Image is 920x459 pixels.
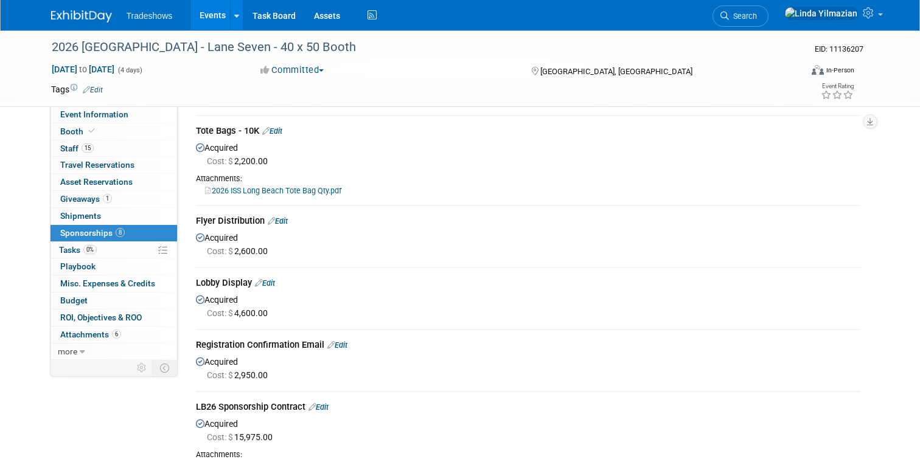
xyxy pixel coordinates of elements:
[207,432,234,442] span: Cost: $
[51,10,112,22] img: ExhibitDay
[51,292,177,309] a: Budget
[540,67,692,76] span: [GEOGRAPHIC_DATA], [GEOGRAPHIC_DATA]
[47,36,786,58] div: 2026 [GEOGRAPHIC_DATA] - Lane Seven - 40 x 50 Booth
[83,86,103,94] a: Edit
[60,126,97,136] span: Booth
[196,140,860,196] div: Acquired
[127,11,173,21] span: Tradeshows
[60,160,134,170] span: Travel Reservations
[196,277,860,292] div: Lobby Display
[51,83,103,95] td: Tags
[736,63,854,81] div: Event Format
[77,64,89,74] span: to
[196,339,860,354] div: Registration Confirmation Email
[60,295,88,305] span: Budget
[207,432,277,442] span: 15,975.00
[51,157,177,173] a: Travel Reservations
[196,230,860,257] div: Acquired
[713,5,768,27] a: Search
[308,402,329,412] a: Edit
[207,308,234,318] span: Cost: $
[82,143,94,153] span: 15
[117,66,142,74] span: (4 days)
[327,340,347,350] a: Edit
[205,186,341,195] a: 2026 ISS Long Beach Tote Bag Qty.pdf
[196,173,860,184] div: Attachments:
[207,370,273,380] span: 2,950.00
[207,308,273,318] span: 4,600.00
[60,177,133,187] span: Asset Reservations
[51,242,177,258] a: Tasks0%
[60,109,128,119] span: Event Information
[196,125,860,140] div: Tote Bags - 10K
[262,126,282,136] a: Edit
[51,123,177,140] a: Booth
[196,292,860,319] div: Acquired
[152,360,177,376] td: Toggle Event Tabs
[196,401,860,416] div: LB26 Sponsorship Contract
[112,330,121,339] span: 6
[268,216,288,226] a: Edit
[51,174,177,190] a: Asset Reservations
[51,106,177,123] a: Event Information
[116,228,125,237] span: 8
[51,309,177,326] a: ROI, Objectives & ROO
[256,64,329,77] button: Committed
[207,246,234,256] span: Cost: $
[60,194,112,204] span: Giveaways
[821,83,854,89] div: Event Rating
[60,330,121,339] span: Attachments
[60,143,94,153] span: Staff
[60,261,96,271] span: Playbook
[196,215,860,230] div: Flyer Distribution
[812,65,824,75] img: Format-Inperson.png
[207,156,234,166] span: Cost: $
[58,347,77,356] span: more
[51,275,177,292] a: Misc. Expenses & Credits
[207,370,234,380] span: Cost: $
[60,312,142,322] span: ROI, Objectives & ROO
[196,354,860,381] div: Acquired
[59,245,97,255] span: Tasks
[51,208,177,224] a: Shipments
[255,278,275,288] a: Edit
[815,44,863,53] span: Event ID: 11136207
[83,245,97,254] span: 0%
[60,211,101,221] span: Shipments
[60,278,155,288] span: Misc. Expenses & Credits
[51,343,177,360] a: more
[51,191,177,207] a: Giveaways1
[51,140,177,157] a: Staff15
[51,258,177,275] a: Playbook
[51,64,115,75] span: [DATE] [DATE]
[826,66,854,75] div: In-Person
[89,128,95,134] i: Booth reservation complete
[60,228,125,238] span: Sponsorships
[51,326,177,343] a: Attachments6
[207,156,273,166] span: 2,200.00
[729,12,757,21] span: Search
[207,246,273,256] span: 2,600.00
[103,194,112,203] span: 1
[51,225,177,241] a: Sponsorships8
[131,360,153,376] td: Personalize Event Tab Strip
[784,7,858,20] img: Linda Yilmazian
